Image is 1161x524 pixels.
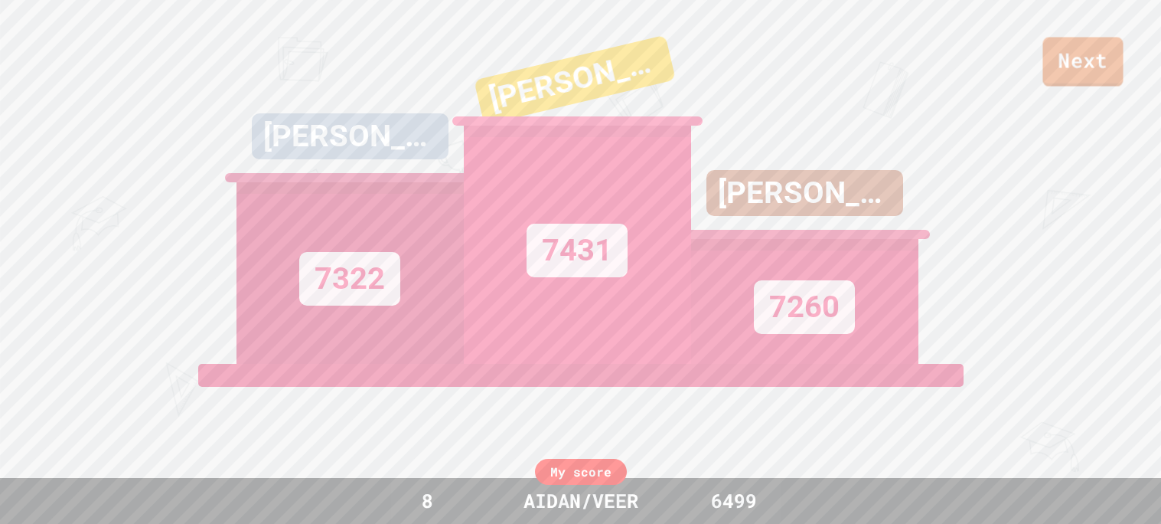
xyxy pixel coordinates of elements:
[535,459,627,485] div: My score
[1042,38,1123,87] a: Next
[754,280,855,334] div: 7260
[677,486,791,516] div: 6499
[508,486,654,516] div: AIDAN/VEER
[706,170,903,216] div: [PERSON_NAME] AND [PERSON_NAME]
[299,252,400,306] div: 7322
[252,113,448,159] div: [PERSON_NAME] AND [PERSON_NAME]
[527,224,628,277] div: 7431
[474,35,676,126] div: [PERSON_NAME]
[370,486,485,516] div: 8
